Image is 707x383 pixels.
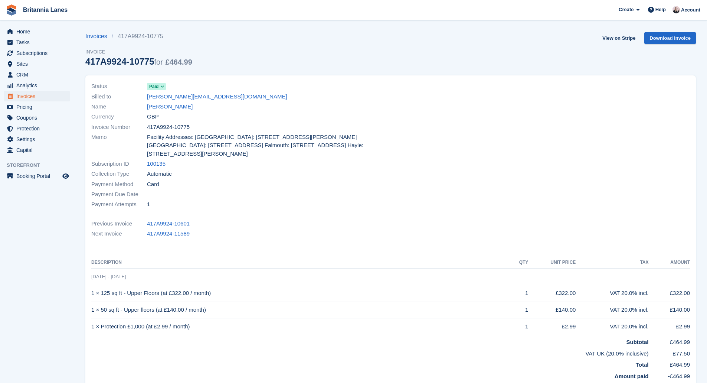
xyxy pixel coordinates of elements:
a: Preview store [61,172,70,181]
span: Memo [91,133,147,158]
td: VAT UK (20.0% inclusive) [91,347,649,358]
span: Collection Type [91,170,147,178]
span: Protection [16,123,61,134]
span: Payment Method [91,180,147,189]
a: 417A9924-11589 [147,230,190,238]
td: £464.99 [649,358,690,369]
span: Payment Attempts [91,200,147,209]
a: Invoices [85,32,112,41]
span: Previous Invoice [91,220,147,228]
a: Download Invoice [644,32,696,44]
td: £140.00 [528,302,576,318]
th: Unit Price [528,257,576,269]
span: Payment Due Date [91,190,147,199]
a: menu [4,102,70,112]
span: Invoice [85,48,192,56]
a: Britannia Lanes [20,4,71,16]
td: £2.99 [528,318,576,335]
span: Subscription ID [91,160,147,168]
a: menu [4,134,70,145]
span: Pricing [16,102,61,112]
a: menu [4,26,70,37]
a: menu [4,69,70,80]
th: Description [91,257,511,269]
div: VAT 20.0% incl. [576,306,648,314]
span: Paid [149,83,158,90]
span: Facility Addresses: [GEOGRAPHIC_DATA]: [STREET_ADDRESS][PERSON_NAME] [GEOGRAPHIC_DATA]: [STREET_A... [147,133,386,158]
a: menu [4,37,70,48]
span: Next Invoice [91,230,147,238]
div: 417A9924-10775 [85,56,192,66]
td: £322.00 [528,285,576,302]
a: menu [4,171,70,181]
div: VAT 20.0% incl. [576,289,648,298]
td: £2.99 [649,318,690,335]
td: 1 [511,285,528,302]
a: menu [4,145,70,155]
td: 1 × Protection £1,000 (at £2.99 / month) [91,318,511,335]
a: menu [4,113,70,123]
span: Card [147,180,159,189]
nav: breadcrumbs [85,32,192,41]
a: Paid [147,82,166,91]
a: [PERSON_NAME] [147,103,193,111]
span: for [154,58,163,66]
span: Account [681,6,700,14]
span: Name [91,103,147,111]
span: Home [16,26,61,37]
a: 417A9924-10601 [147,220,190,228]
span: Create [619,6,634,13]
strong: Total [636,361,649,368]
td: £322.00 [649,285,690,302]
td: £140.00 [649,302,690,318]
span: Storefront [7,162,74,169]
a: menu [4,123,70,134]
span: 1 [147,200,150,209]
span: Help [655,6,666,13]
span: Sites [16,59,61,69]
span: Tasks [16,37,61,48]
td: 1 × 125 sq ft - Upper Floors (at £322.00 / month) [91,285,511,302]
th: Tax [576,257,648,269]
span: Subscriptions [16,48,61,58]
span: Automatic [147,170,172,178]
span: Status [91,82,147,91]
span: 417A9924-10775 [147,123,190,132]
a: 100135 [147,160,166,168]
span: £464.99 [166,58,192,66]
span: CRM [16,69,61,80]
a: menu [4,80,70,91]
a: menu [4,91,70,101]
img: stora-icon-8386f47178a22dfd0bd8f6a31ec36ba5ce8667c1dd55bd0f319d3a0aa187defe.svg [6,4,17,16]
div: VAT 20.0% incl. [576,322,648,331]
span: Invoice Number [91,123,147,132]
td: 1 [511,318,528,335]
span: Coupons [16,113,61,123]
th: Amount [649,257,690,269]
span: [DATE] - [DATE] [91,274,126,279]
td: 1 × 50 sq ft - Upper floors (at £140.00 / month) [91,302,511,318]
span: GBP [147,113,159,121]
a: menu [4,48,70,58]
span: Booking Portal [16,171,61,181]
th: QTY [511,257,528,269]
span: Analytics [16,80,61,91]
td: £464.99 [649,335,690,347]
a: menu [4,59,70,69]
span: Invoices [16,91,61,101]
a: [PERSON_NAME][EMAIL_ADDRESS][DOMAIN_NAME] [147,92,287,101]
strong: Subtotal [626,339,649,345]
img: Alexandra Lane [672,6,680,13]
span: Billed to [91,92,147,101]
a: View on Stripe [599,32,638,44]
td: £77.50 [649,347,690,358]
td: 1 [511,302,528,318]
span: Settings [16,134,61,145]
span: Currency [91,113,147,121]
span: Capital [16,145,61,155]
strong: Amount paid [615,373,649,379]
